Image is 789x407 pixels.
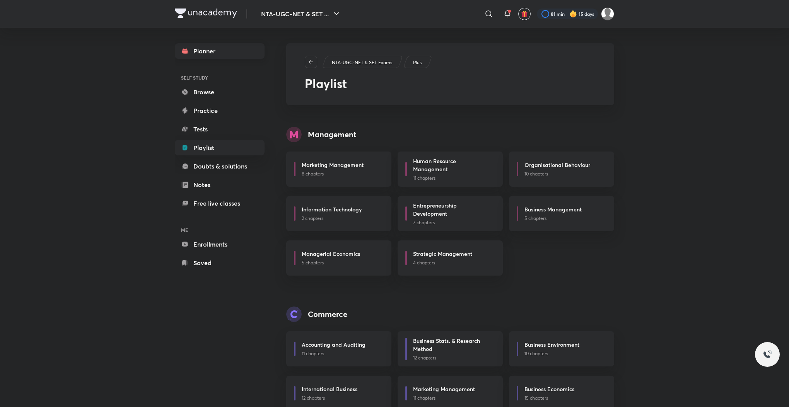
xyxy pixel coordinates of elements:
[302,341,365,349] h6: Accounting and Auditing
[286,152,391,187] a: Marketing Management8 chapters
[601,7,614,20] img: Sakshi Nath
[331,59,394,66] a: NTA-UGC-NET & SET Exams
[413,175,494,182] p: 11 chapters
[524,170,605,177] p: 10 chapters
[305,74,596,93] h2: Playlist
[175,9,237,18] img: Company Logo
[332,59,392,66] p: NTA-UGC-NET & SET Exams
[286,307,302,322] img: syllabus
[398,240,503,276] a: Strategic Management4 chapters
[413,201,490,218] h6: Entrepreneurship Development
[524,161,590,169] h6: Organisational Behaviour
[524,215,605,222] p: 5 chapters
[175,84,265,100] a: Browse
[286,196,391,231] a: Information Technology2 chapters
[175,255,265,271] a: Saved
[569,10,577,18] img: streak
[524,205,582,213] h6: Business Management
[308,308,347,320] h4: Commerce
[302,161,364,169] h6: Marketing Management
[413,219,494,226] p: 7 chapters
[302,395,382,402] p: 12 chapters
[398,152,503,187] a: Human Resource Management11 chapters
[413,385,475,393] h6: Marketing Management
[302,259,382,266] p: 5 chapters
[413,395,494,402] p: 11 chapters
[286,331,391,366] a: Accounting and Auditing11 chapters
[413,354,494,361] p: 12 chapters
[256,6,346,22] button: NTA-UGC-NET & SET ...
[175,103,265,118] a: Practice
[524,350,605,357] p: 10 chapters
[175,71,265,84] h6: SELF STUDY
[175,196,265,211] a: Free live classes
[175,121,265,137] a: Tests
[175,9,237,20] a: Company Logo
[413,59,422,66] p: Plus
[412,59,423,66] a: Plus
[302,385,357,393] h6: International Business
[524,385,574,393] h6: Business Economics
[413,259,494,266] p: 4 chapters
[286,240,391,276] a: Managerial Economics5 chapters
[509,152,614,187] a: Organisational Behaviour10 chapters
[302,205,362,213] h6: Information Technology
[302,350,382,357] p: 11 chapters
[175,237,265,252] a: Enrollments
[413,157,490,173] h6: Human Resource Management
[509,331,614,366] a: Business Environment10 chapters
[398,331,503,366] a: Business Stats. & Research Method12 chapters
[518,8,531,20] button: avatar
[413,250,472,258] h6: Strategic Management
[302,215,382,222] p: 2 chapters
[398,196,503,231] a: Entrepreneurship Development7 chapters
[175,140,265,155] a: Playlist
[175,43,265,59] a: Planner
[175,223,265,237] h6: ME
[175,158,265,174] a: Doubts & solutions
[302,170,382,177] p: 8 chapters
[509,196,614,231] a: Business Management5 chapters
[413,337,490,353] h6: Business Stats. & Research Method
[524,341,579,349] h6: Business Environment
[521,10,528,17] img: avatar
[763,350,772,359] img: ttu
[175,177,265,192] a: Notes
[286,127,302,142] img: syllabus
[524,395,605,402] p: 15 chapters
[308,129,356,140] h4: Management
[302,250,360,258] h6: Managerial Economics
